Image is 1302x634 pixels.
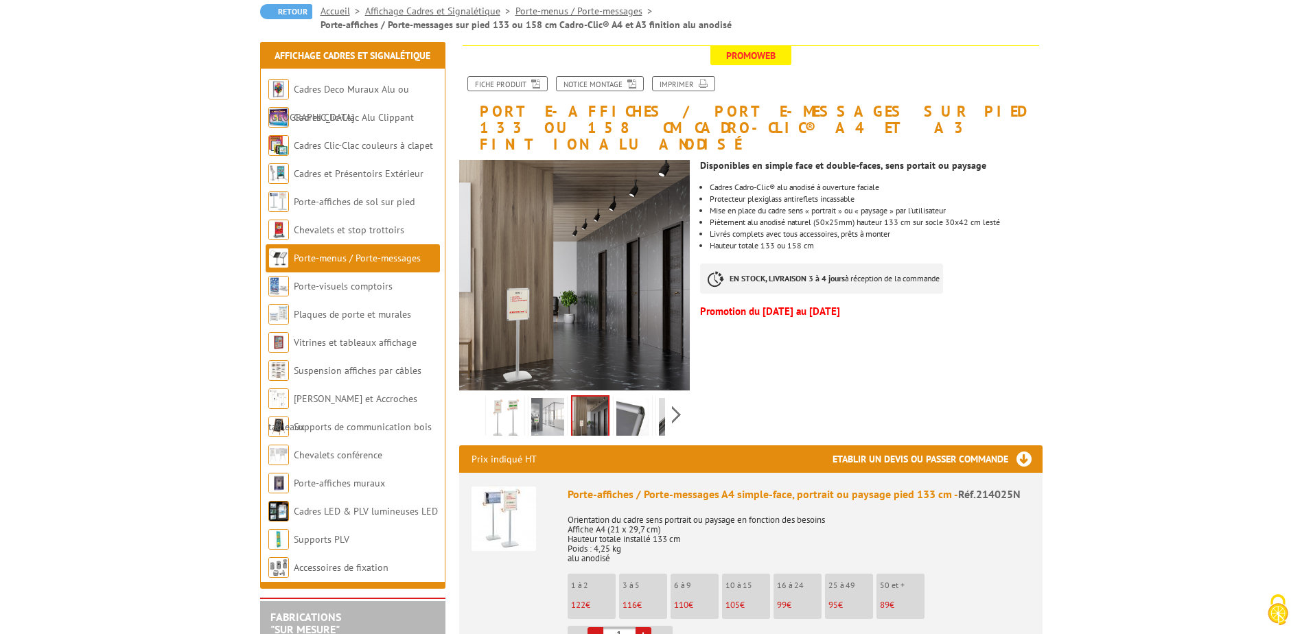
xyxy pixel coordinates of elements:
p: Promotion du [DATE] au [DATE] [700,307,1042,316]
a: Chevalets conférence [294,449,382,461]
img: Cookies (fenêtre modale) [1261,593,1295,627]
strong: EN STOCK, LIVRAISON 3 à 4 jours [730,273,845,283]
img: Cadres et Présentoirs Extérieur [268,163,289,184]
p: € [880,600,925,610]
span: 89 [880,599,890,611]
p: € [571,600,616,610]
li: Protecteur plexiglass antireflets incassable [710,195,1042,203]
a: Cadres LED & PLV lumineuses LED [294,505,438,517]
img: Chevalets et stop trottoirs [268,220,289,240]
p: € [674,600,719,610]
p: 1 à 2 [571,580,616,590]
img: porte_affiches_214000_fleche.jpg [489,398,522,441]
img: Cimaises et Accroches tableaux [268,388,289,409]
span: 110 [674,599,688,611]
p: € [725,600,770,610]
a: Suspension affiches par câbles [294,364,421,377]
div: Disponibles en simple face et double-faces, sens portait ou paysage [700,161,1042,169]
li: Mise en place du cadre sens « portrait » ou « paysage » par l’utilisateur [710,207,1042,215]
p: € [777,600,822,610]
img: porte_affiches_sur_pied_214025_2bis.jpg [572,397,608,439]
p: 10 à 15 [725,580,770,590]
a: Chevalets et stop trottoirs [294,224,404,236]
a: Cadres Clic-Clac Alu Clippant [294,111,414,124]
span: Next [670,403,683,426]
p: € [828,600,873,610]
a: Porte-menus / Porte-messages [515,5,658,17]
li: Porte-affiches / Porte-messages sur pied 133 ou 158 cm Cadro-Clic® A4 et A3 finition alu anodisé [321,18,732,32]
a: Porte-visuels comptoirs [294,280,393,292]
h3: Etablir un devis ou passer commande [833,445,1043,473]
li: Piètement alu anodisé naturel (50x25mm) hauteur 133 cm sur socle 30x42 cm lesté [710,218,1042,226]
a: Affichage Cadres et Signalétique [275,49,430,62]
a: Accessoires de fixation [294,561,388,574]
a: Notice Montage [556,76,644,91]
span: Promoweb [710,46,791,65]
a: Supports de communication bois [294,421,432,433]
button: Cookies (fenêtre modale) [1254,587,1302,634]
p: 16 à 24 [777,580,822,590]
li: Cadres Cadro-Clic® alu anodisé à ouverture faciale [710,183,1042,191]
img: Accessoires de fixation [268,557,289,578]
img: porte-affiches-sol-blackline-cadres-inclines-sur-pied-droit_2140002_1.jpg [616,398,649,441]
li: Hauteur totale 133 ou 158 cm [710,242,1042,250]
img: Cadres Clic-Clac couleurs à clapet [268,135,289,156]
li: Livrés complets avec tous accessoires, prêts à monter [710,230,1042,238]
a: Affichage Cadres et Signalétique [365,5,515,17]
img: Suspension affiches par câbles [268,360,289,381]
p: 6 à 9 [674,580,719,590]
a: Porte-affiches de sol sur pied [294,196,415,208]
img: Porte-visuels comptoirs [268,276,289,296]
p: 3 à 5 [623,580,667,590]
a: Retour [260,4,312,19]
a: Cadres Clic-Clac couleurs à clapet [294,139,433,152]
img: Porte-affiches muraux [268,473,289,493]
a: Imprimer [652,76,715,91]
span: Réf.214025N [958,487,1021,501]
img: Porte-affiches / Porte-messages A4 simple-face, portrait ou paysage pied 133 cm [472,486,536,551]
img: Cadres LED & PLV lumineuses LED [268,501,289,521]
img: Cadres Deco Muraux Alu ou Bois [268,79,289,99]
div: Porte-affiches / Porte-messages A4 simple-face, portrait ou paysage pied 133 cm - [568,486,1030,502]
img: porte_affiches_sur_pied_214025.jpg [531,398,564,441]
a: Fiche produit [467,76,548,91]
span: 116 [623,599,637,611]
p: à réception de la commande [700,263,943,294]
p: 50 et + [880,580,925,590]
span: 122 [571,599,585,611]
img: 214025n_ouvert.jpg [659,398,692,441]
a: Cadres et Présentoirs Extérieur [294,167,423,180]
img: Porte-menus / Porte-messages [268,248,289,268]
img: Chevalets conférence [268,445,289,465]
span: 95 [828,599,838,611]
img: Porte-affiches de sol sur pied [268,191,289,212]
img: Vitrines et tableaux affichage [268,332,289,353]
img: Supports PLV [268,529,289,550]
p: Prix indiqué HT [472,445,537,473]
span: 99 [777,599,787,611]
a: Plaques de porte et murales [294,308,411,320]
a: [PERSON_NAME] et Accroches tableaux [268,392,417,433]
span: 105 [725,599,740,611]
a: Porte-menus / Porte-messages [294,252,421,264]
a: Vitrines et tableaux affichage [294,336,417,349]
a: Cadres Deco Muraux Alu ou [GEOGRAPHIC_DATA] [268,83,409,124]
a: Accueil [321,5,365,17]
a: Porte-affiches muraux [294,477,385,489]
p: € [623,600,667,610]
a: Supports PLV [294,533,349,545]
p: 25 à 49 [828,580,873,590]
img: porte_affiches_sur_pied_214025_2bis.jpg [459,160,690,391]
p: Orientation du cadre sens portrait ou paysage en fonction des besoins Affiche A4 (21 x 29,7 cm) H... [568,506,1030,563]
img: Plaques de porte et murales [268,304,289,325]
